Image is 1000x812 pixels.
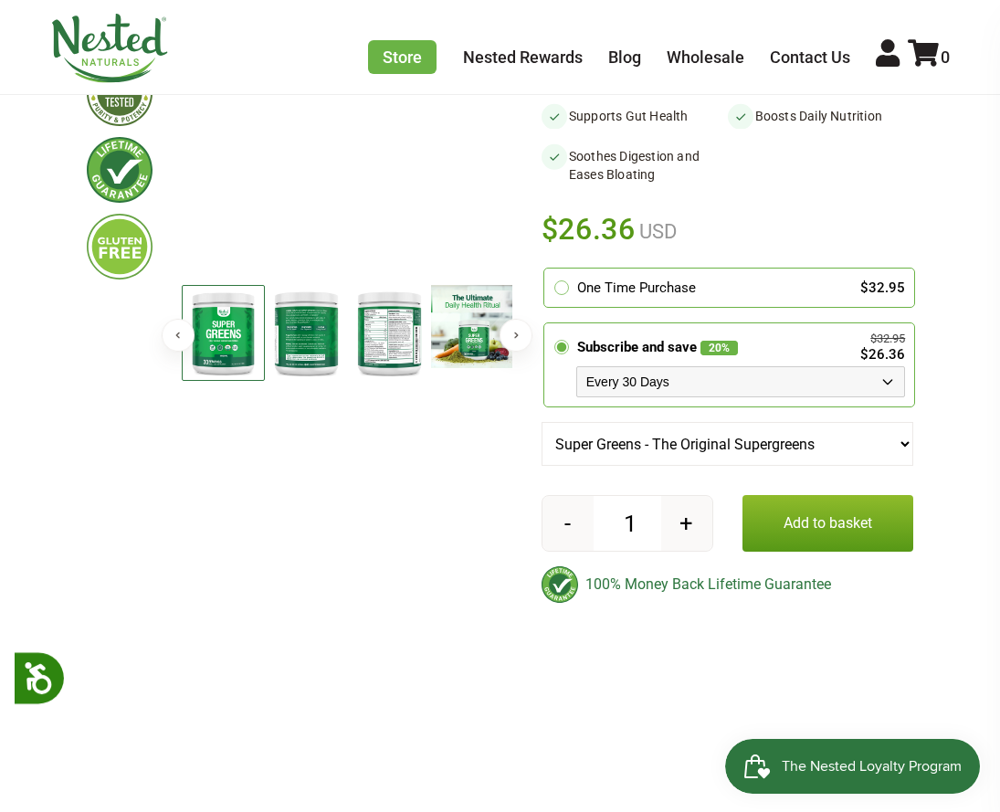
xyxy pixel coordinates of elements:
div: 100% Money Back Lifetime Guarantee [542,566,913,603]
a: Store [368,40,437,74]
button: Next [500,319,532,352]
li: Soothes Digestion and Eases Bloating [542,143,728,187]
button: Previous [162,319,195,352]
li: Supports Gut Health [542,103,728,129]
button: Add to basket [742,495,914,552]
a: Blog [608,47,641,67]
iframe: Button to open loyalty program pop-up [725,739,982,794]
span: 0 [941,47,950,67]
span: USD [635,220,677,243]
button: + [661,496,712,551]
img: Nested Naturals [50,14,169,83]
img: badge-lifetimeguarantee-color.svg [542,566,578,603]
a: Contact Us [770,47,850,67]
img: Super Greens - The Original Supergreens [265,285,348,381]
img: glutenfree [87,214,153,279]
a: Nested Rewards [463,47,583,67]
button: - [542,496,594,551]
a: Wholesale [667,47,744,67]
img: Super Greens - The Original Supergreens [182,285,265,380]
img: Super Greens - The Original Supergreens [348,285,431,381]
li: Boosts Daily Nutrition [728,103,914,129]
a: 0 [908,47,950,67]
img: Super Greens - The Original Supergreens [431,285,514,368]
img: lifetimeguarantee [87,137,153,203]
span: $26.36 [542,209,636,249]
